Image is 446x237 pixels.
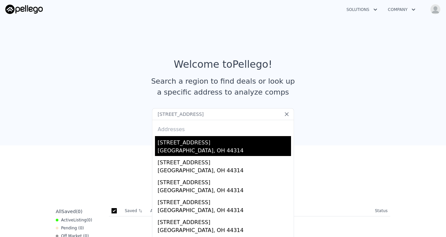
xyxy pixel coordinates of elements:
[158,206,291,216] div: [GEOGRAPHIC_DATA], OH 44314
[152,108,294,120] input: Search an address or region...
[61,209,76,214] span: Saved
[155,120,291,136] div: Addresses
[53,167,393,179] div: Saved Properties
[158,187,291,196] div: [GEOGRAPHIC_DATA], OH 44314
[158,156,291,167] div: [STREET_ADDRESS]
[122,205,148,216] th: Saved
[158,176,291,187] div: [STREET_ADDRESS]
[56,208,82,215] div: All ( 0 )
[174,58,272,70] div: Welcome to Pellego !
[73,218,87,222] span: Listing
[341,4,383,16] button: Solutions
[158,136,291,147] div: [STREET_ADDRESS]
[149,76,297,98] div: Search a region to find deals or look up a specific address to analyze comps
[383,4,421,16] button: Company
[53,184,393,195] div: Save properties to see them here
[372,205,390,216] th: Status
[56,225,84,231] div: Pending ( 0 )
[430,4,441,15] img: avatar
[61,217,92,223] span: Active ( 0 )
[158,216,291,226] div: [STREET_ADDRESS]
[158,147,291,156] div: [GEOGRAPHIC_DATA], OH 44314
[148,205,372,216] th: Address
[158,226,291,236] div: [GEOGRAPHIC_DATA], OH 44314
[158,167,291,176] div: [GEOGRAPHIC_DATA], OH 44314
[5,5,43,14] img: Pellego
[158,196,291,206] div: [STREET_ADDRESS]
